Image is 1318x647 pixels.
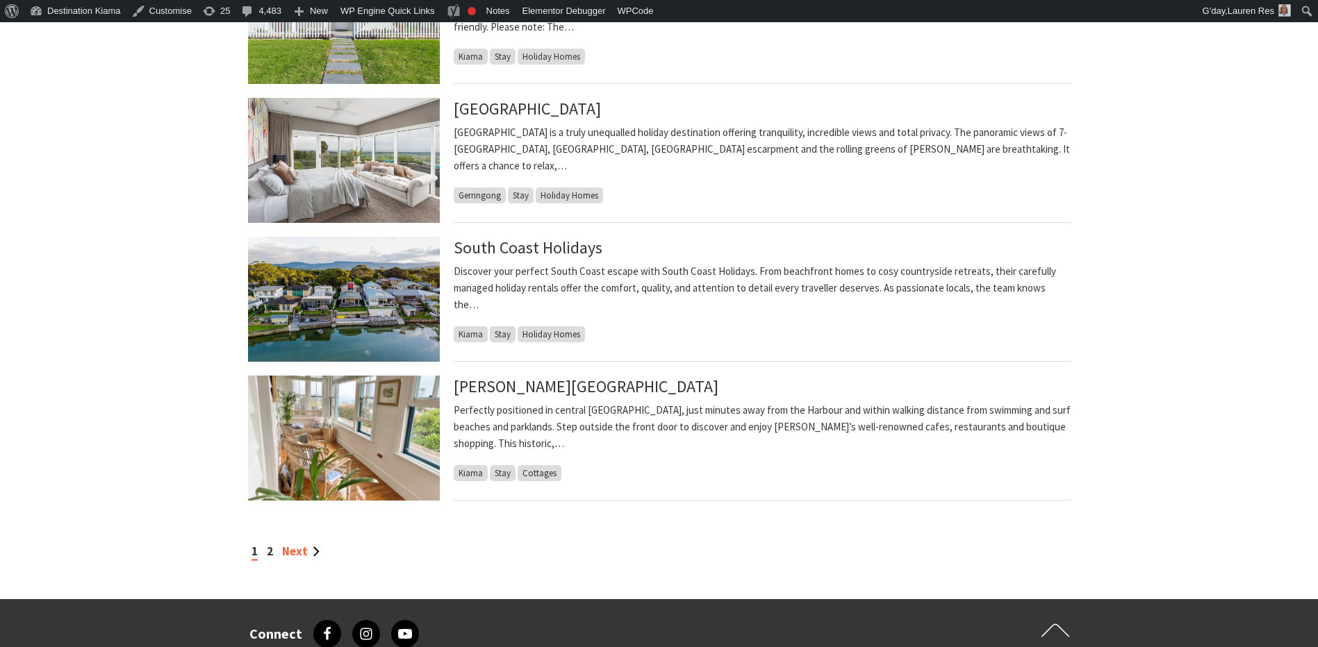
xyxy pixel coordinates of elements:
[490,49,516,65] span: Stay
[490,326,516,342] span: Stay
[518,326,585,342] span: Holiday Homes
[454,465,488,481] span: Kiama
[252,544,258,561] span: 1
[454,49,488,65] span: Kiama
[454,402,1071,452] p: Perfectly positioned in central [GEOGRAPHIC_DATA], just minutes away from the Harbour and within ...
[536,187,603,203] span: Holiday Homes
[454,124,1071,174] p: [GEOGRAPHIC_DATA] is a truly unequalled holiday destination offering tranquility, incredible view...
[468,7,476,15] div: Focus keyphrase not set
[248,376,440,501] img: Sun-room with views of Black Beach and the light house
[454,376,718,397] a: [PERSON_NAME][GEOGRAPHIC_DATA]
[518,49,585,65] span: Holiday Homes
[454,263,1071,313] p: Discover your perfect South Coast escape with South Coast Holidays. From beachfront homes to cosy...
[1278,4,1291,17] img: Res-lauren-square-150x150.jpg
[454,187,506,203] span: Gerringong
[1228,6,1274,16] span: Lauren Res
[454,326,488,342] span: Kiama
[249,625,302,642] h3: Connect
[508,187,534,203] span: Stay
[454,98,601,119] a: [GEOGRAPHIC_DATA]
[267,544,273,559] a: 2
[490,465,516,481] span: Stay
[454,237,602,258] a: South Coast Holidays
[518,465,561,481] span: Cottages
[282,544,320,559] a: Next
